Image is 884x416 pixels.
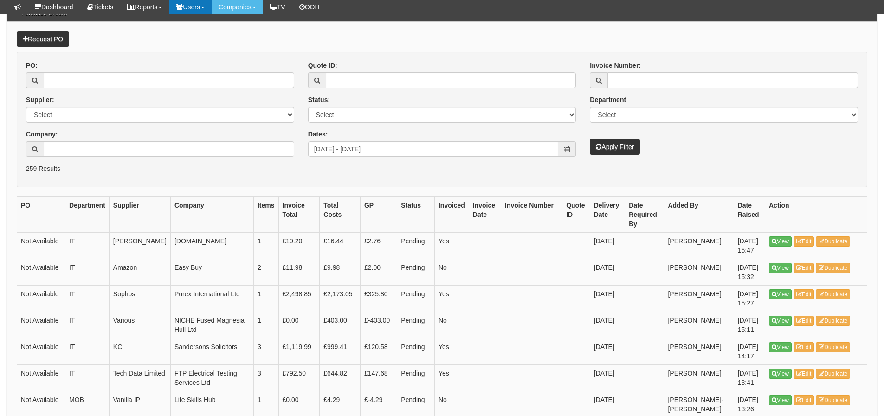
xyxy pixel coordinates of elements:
[794,342,814,352] a: Edit
[469,196,501,232] th: Invoice Date
[320,259,361,285] td: £9.98
[320,196,361,232] th: Total Costs
[170,285,253,312] td: Purex International Ltd
[65,312,110,338] td: IT
[360,232,397,259] td: £2.76
[170,364,253,391] td: FTP Electrical Testing Services Ltd
[109,196,170,232] th: Supplier
[816,369,850,379] a: Duplicate
[765,196,867,232] th: Action
[65,232,110,259] td: IT
[109,364,170,391] td: Tech Data Limited
[253,196,278,232] th: Items
[664,196,734,232] th: Added By
[501,196,562,232] th: Invoice Number
[109,259,170,285] td: Amazon
[397,196,435,232] th: Status
[794,236,814,247] a: Edit
[434,364,469,391] td: Yes
[769,263,792,273] a: View
[434,312,469,338] td: No
[590,285,625,312] td: [DATE]
[17,196,65,232] th: PO
[397,285,435,312] td: Pending
[664,232,734,259] td: [PERSON_NAME]
[253,285,278,312] td: 1
[590,196,625,232] th: Delivery Date
[308,130,328,139] label: Dates:
[308,95,330,104] label: Status:
[794,316,814,326] a: Edit
[769,289,792,299] a: View
[320,312,361,338] td: £403.00
[26,95,54,104] label: Supplier:
[170,232,253,259] td: [DOMAIN_NAME]
[794,263,814,273] a: Edit
[769,369,792,379] a: View
[397,312,435,338] td: Pending
[320,338,361,364] td: £999.41
[360,338,397,364] td: £120.58
[109,338,170,364] td: KC
[17,338,65,364] td: Not Available
[65,364,110,391] td: IT
[590,95,626,104] label: Department
[109,312,170,338] td: Various
[253,364,278,391] td: 3
[590,312,625,338] td: [DATE]
[360,196,397,232] th: GP
[170,312,253,338] td: NICHE Fused Magnesia Hull Ltd
[590,364,625,391] td: [DATE]
[65,285,110,312] td: IT
[170,338,253,364] td: Sandersons Solicitors
[664,312,734,338] td: [PERSON_NAME]
[816,316,850,326] a: Duplicate
[769,316,792,326] a: View
[769,395,792,405] a: View
[360,312,397,338] td: £-403.00
[664,364,734,391] td: [PERSON_NAME]
[253,312,278,338] td: 1
[664,259,734,285] td: [PERSON_NAME]
[794,289,814,299] a: Edit
[278,259,320,285] td: £11.98
[434,285,469,312] td: Yes
[17,312,65,338] td: Not Available
[590,338,625,364] td: [DATE]
[278,196,320,232] th: Invoice Total
[734,364,765,391] td: [DATE] 13:41
[26,164,858,173] p: 259 Results
[434,259,469,285] td: No
[360,285,397,312] td: £325.80
[17,285,65,312] td: Not Available
[734,312,765,338] td: [DATE] 15:11
[734,338,765,364] td: [DATE] 14:17
[26,61,38,70] label: PO:
[794,369,814,379] a: Edit
[170,259,253,285] td: Easy Buy
[278,312,320,338] td: £0.00
[664,338,734,364] td: [PERSON_NAME]
[320,364,361,391] td: £644.82
[769,236,792,247] a: View
[308,61,337,70] label: Quote ID:
[17,31,69,47] a: Request PO
[253,259,278,285] td: 2
[816,263,850,273] a: Duplicate
[109,232,170,259] td: [PERSON_NAME]
[590,259,625,285] td: [DATE]
[590,232,625,259] td: [DATE]
[625,196,664,232] th: Date Required By
[278,232,320,259] td: £19.20
[320,285,361,312] td: £2,173.05
[320,232,361,259] td: £16.44
[434,232,469,259] td: Yes
[278,364,320,391] td: £792.50
[65,259,110,285] td: IT
[397,338,435,364] td: Pending
[109,285,170,312] td: Sophos
[17,364,65,391] td: Not Available
[17,232,65,259] td: Not Available
[734,285,765,312] td: [DATE] 15:27
[17,259,65,285] td: Not Available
